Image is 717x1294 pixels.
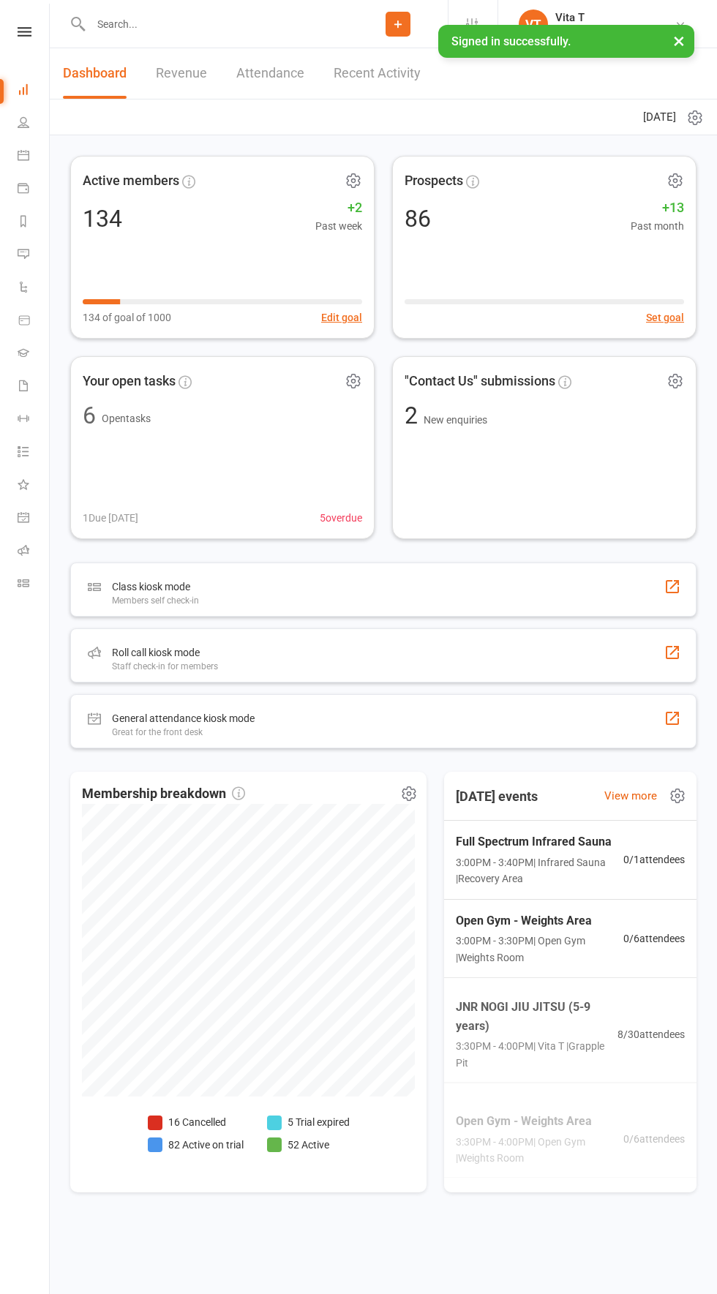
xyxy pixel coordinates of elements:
span: 5 overdue [320,510,362,526]
a: People [18,108,50,140]
span: Your open tasks [83,371,176,392]
span: 8 / 30 attendees [617,1026,685,1042]
span: Past month [631,218,684,234]
span: 2 [405,402,424,429]
span: 0 / 1 attendees [623,851,685,868]
a: Calendar [18,140,50,173]
a: Recent Activity [334,48,421,99]
span: Open tasks [102,413,151,424]
li: 52 Active [267,1137,350,1153]
span: "Contact Us" submissions [405,371,555,392]
li: 16 Cancelled [148,1114,244,1130]
a: General attendance kiosk mode [18,503,50,535]
a: Reports [18,206,50,239]
span: 3:30PM - 4:00PM | Open Gym | Weights Room [456,1133,623,1166]
input: Search... [86,14,348,34]
div: 86 [405,207,431,230]
span: Past week [315,218,362,234]
span: New enquiries [424,414,487,426]
button: Edit goal [321,309,362,326]
button: Set goal [646,309,684,326]
div: Southpac Strength [555,24,641,37]
a: Class kiosk mode [18,568,50,601]
span: 0 / 6 attendees [623,1131,685,1147]
span: Active members [83,170,179,192]
span: Full Spectrum Infrared Sauna [456,832,623,851]
span: JNR NO-GI JIU JITSU (10-13 years) [456,1190,617,1227]
a: Dashboard [18,75,50,108]
div: Vita T [555,11,641,24]
div: 6 [83,404,96,427]
div: Great for the front desk [112,727,255,737]
a: Product Sales [18,305,50,338]
span: +2 [315,198,362,219]
span: 3:30PM - 4:00PM | Vita T | Grapple Pit [456,1038,617,1071]
li: 82 Active on trial [148,1137,244,1153]
span: 134 of goal of 1000 [83,309,171,326]
h3: [DATE] events [444,783,549,810]
span: Open Gym - Weights Area [456,911,623,930]
a: Payments [18,173,50,206]
span: JNR NOGI JIU JITSU (5-9 years) [456,998,617,1035]
a: Attendance [236,48,304,99]
a: Roll call kiosk mode [18,535,50,568]
div: Staff check-in for members [112,661,218,672]
div: General attendance kiosk mode [112,710,255,727]
span: 1 Due [DATE] [83,510,138,526]
span: [DATE] [643,108,676,126]
div: Members self check-in [112,595,199,606]
li: 5 Trial expired [267,1114,350,1130]
span: Membership breakdown [82,783,245,805]
div: 134 [83,207,122,230]
span: Signed in successfully. [451,34,571,48]
a: View more [604,787,657,805]
span: +13 [631,198,684,219]
span: 3:00PM - 3:30PM | Open Gym | Weights Room [456,933,623,966]
button: × [666,25,692,56]
div: Roll call kiosk mode [112,644,218,661]
span: Prospects [405,170,463,192]
span: Open Gym - Weights Area [456,1112,623,1131]
div: VT [519,10,548,39]
a: What's New [18,470,50,503]
a: Dashboard [63,48,127,99]
div: Class kiosk mode [112,578,199,595]
span: 3:00PM - 3:40PM | Infrared Sauna | Recovery Area [456,854,623,887]
a: Revenue [156,48,207,99]
span: 0 / 6 attendees [623,930,685,947]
